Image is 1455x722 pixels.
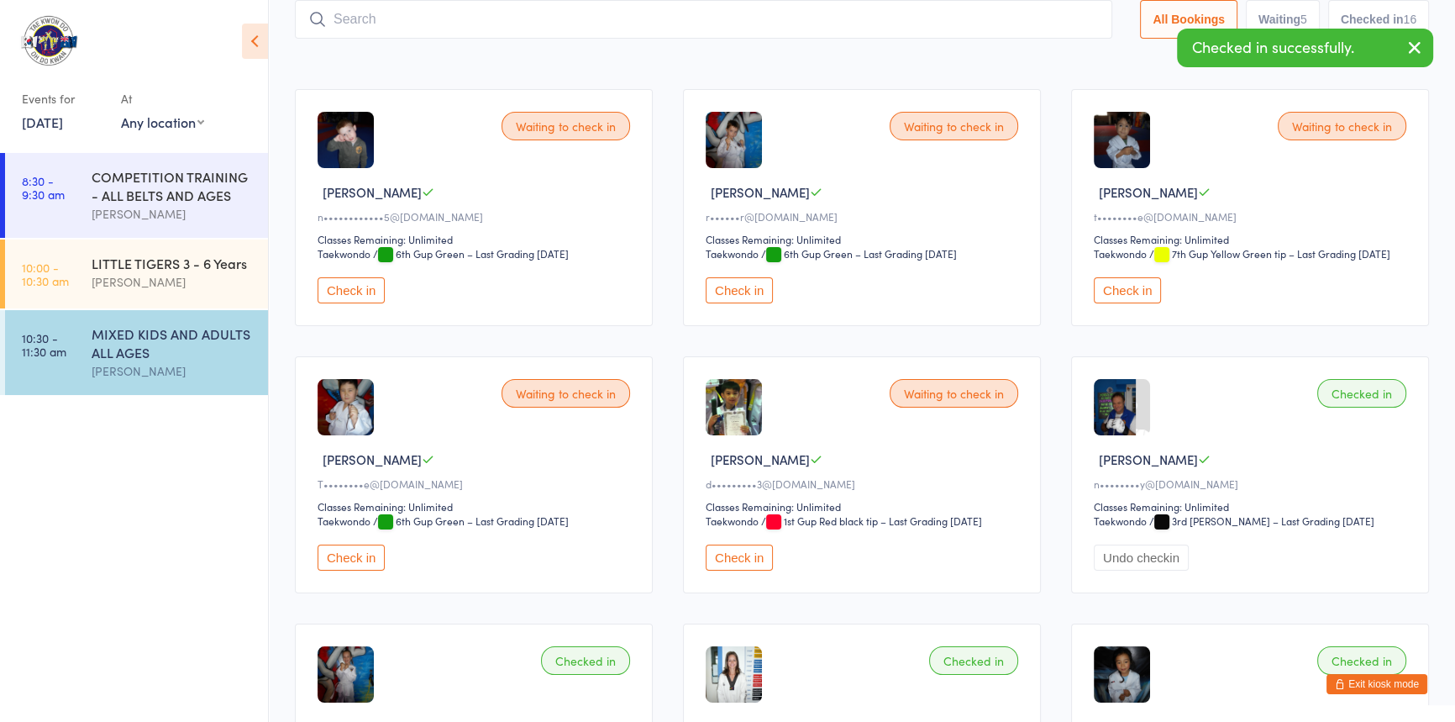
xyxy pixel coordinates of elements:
[541,646,630,675] div: Checked in
[706,477,1023,491] div: d•••••••••3@[DOMAIN_NAME]
[706,514,759,528] div: Taekwondo
[1149,246,1390,261] span: / 7th Gup Yellow Green tip – Last Grading [DATE]
[706,545,773,571] button: Check in
[318,112,374,168] img: image1635327187.png
[318,277,385,303] button: Check in
[92,167,254,204] div: COMPETITION TRAINING - ALL BELTS AND AGES
[1177,29,1433,67] div: Checked in successfully.
[323,451,422,468] span: [PERSON_NAME]
[373,246,569,261] span: / 6th Gup Green – Last Grading [DATE]
[706,379,762,435] img: image1679477687.png
[706,232,1023,246] div: Classes Remaining: Unlimited
[1149,514,1374,528] span: / 3rd [PERSON_NAME] – Last Grading [DATE]
[318,646,374,703] img: image1675760741.png
[5,240,268,308] a: 10:00 -10:30 amLITTLE TIGERS 3 - 6 Years[PERSON_NAME]
[22,174,65,201] time: 8:30 - 9:30 am
[761,246,957,261] span: / 6th Gup Green – Last Grading [DATE]
[318,379,374,435] img: image1658309787.png
[22,85,104,113] div: Events for
[318,209,635,224] div: n••••••••••••5@[DOMAIN_NAME]
[1094,112,1150,168] img: image1665044171.png
[92,361,254,381] div: [PERSON_NAME]
[1403,13,1416,26] div: 16
[706,646,762,703] img: image1615897091.png
[502,379,630,408] div: Waiting to check in
[706,112,762,168] img: image1675760759.png
[1278,112,1406,140] div: Waiting to check in
[318,477,635,491] div: T••••••••e@[DOMAIN_NAME]
[1094,477,1411,491] div: n••••••••y@[DOMAIN_NAME]
[318,232,635,246] div: Classes Remaining: Unlimited
[121,85,204,113] div: At
[22,113,63,131] a: [DATE]
[761,514,982,528] span: / 1st Gup Red black tip – Last Grading [DATE]
[1094,499,1411,514] div: Classes Remaining: Unlimited
[706,209,1023,224] div: r••••••r@[DOMAIN_NAME]
[706,277,773,303] button: Check in
[1094,209,1411,224] div: t••••••••e@[DOMAIN_NAME]
[17,13,80,68] img: Taekwondo Oh Do Kwan Port Kennedy
[706,499,1023,514] div: Classes Remaining: Unlimited
[373,514,569,528] span: / 6th Gup Green – Last Grading [DATE]
[1094,545,1189,571] button: Undo checkin
[929,646,1018,675] div: Checked in
[1094,379,1136,435] img: image1490179477.png
[121,113,204,131] div: Any location
[1099,183,1198,201] span: [PERSON_NAME]
[890,112,1018,140] div: Waiting to check in
[92,254,254,272] div: LITTLE TIGERS 3 - 6 Years
[890,379,1018,408] div: Waiting to check in
[1094,514,1147,528] div: Taekwondo
[706,246,759,261] div: Taekwondo
[1094,277,1161,303] button: Check in
[318,499,635,514] div: Classes Remaining: Unlimited
[323,183,422,201] span: [PERSON_NAME]
[318,545,385,571] button: Check in
[5,310,268,395] a: 10:30 -11:30 amMIXED KIDS AND ADULTS ALL AGES[PERSON_NAME]
[318,514,370,528] div: Taekwondo
[92,204,254,224] div: [PERSON_NAME]
[711,183,810,201] span: [PERSON_NAME]
[1317,379,1406,408] div: Checked in
[92,272,254,292] div: [PERSON_NAME]
[711,451,810,468] span: [PERSON_NAME]
[1094,246,1147,261] div: Taekwondo
[1099,451,1198,468] span: [PERSON_NAME]
[22,261,69,287] time: 10:00 - 10:30 am
[5,153,268,238] a: 8:30 -9:30 amCOMPETITION TRAINING - ALL BELTS AND AGES[PERSON_NAME]
[502,112,630,140] div: Waiting to check in
[92,324,254,361] div: MIXED KIDS AND ADULTS ALL AGES
[1094,646,1150,703] img: image1635327252.png
[1317,646,1406,675] div: Checked in
[318,246,370,261] div: Taekwondo
[1300,13,1307,26] div: 5
[22,331,66,358] time: 10:30 - 11:30 am
[1094,232,1411,246] div: Classes Remaining: Unlimited
[1326,674,1427,694] button: Exit kiosk mode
